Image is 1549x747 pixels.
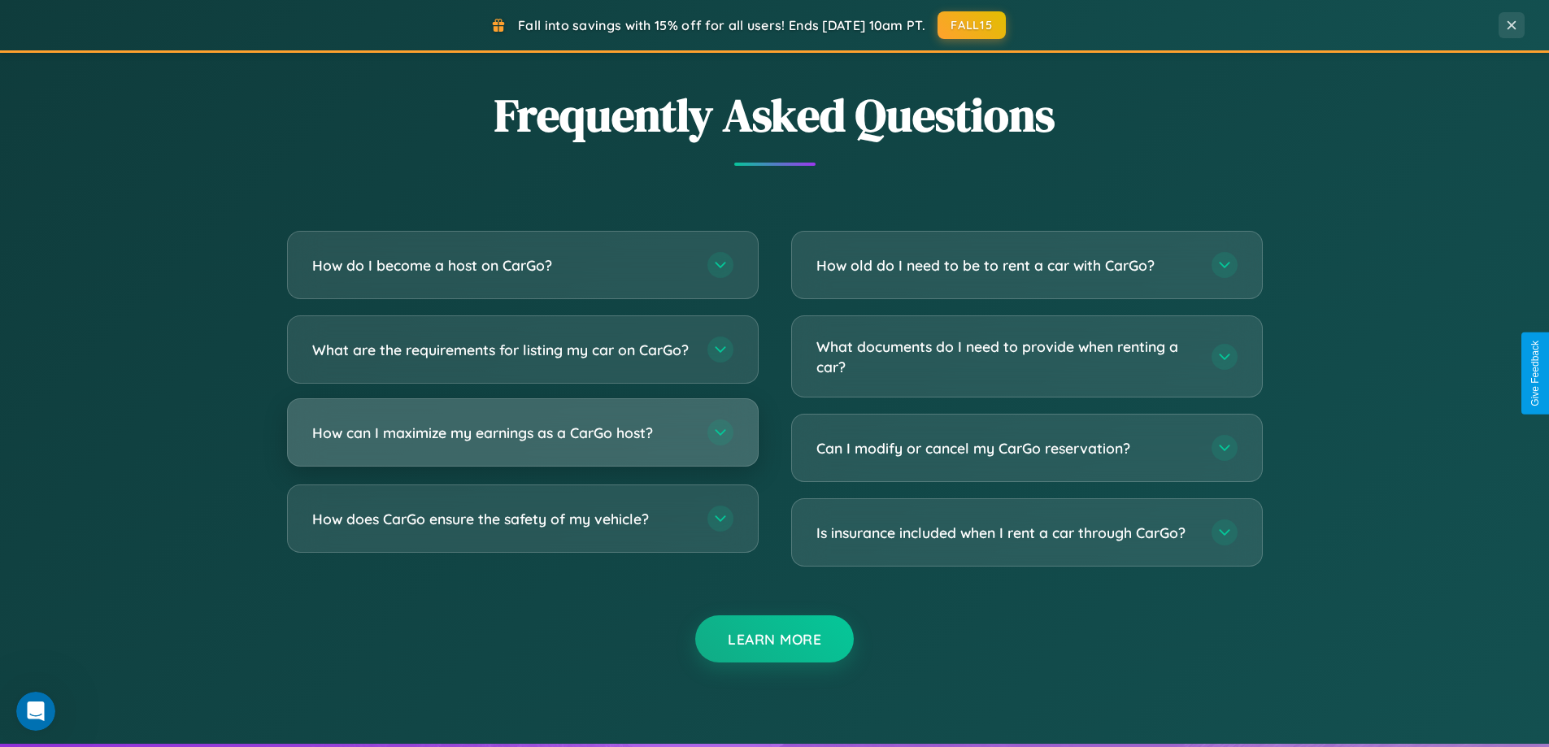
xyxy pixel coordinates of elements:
[287,84,1263,146] h2: Frequently Asked Questions
[816,337,1195,376] h3: What documents do I need to provide when renting a car?
[312,423,691,443] h3: How can I maximize my earnings as a CarGo host?
[938,11,1006,39] button: FALL15
[16,692,55,731] iframe: Intercom live chat
[1529,341,1541,406] div: Give Feedback
[312,340,691,360] h3: What are the requirements for listing my car on CarGo?
[312,509,691,529] h3: How does CarGo ensure the safety of my vehicle?
[816,438,1195,458] h3: Can I modify or cancel my CarGo reservation?
[816,255,1195,276] h3: How old do I need to be to rent a car with CarGo?
[695,615,854,662] button: Learn More
[816,523,1195,543] h3: Is insurance included when I rent a car through CarGo?
[518,17,925,33] span: Fall into savings with 15% off for all users! Ends [DATE] 10am PT.
[312,255,691,276] h3: How do I become a host on CarGo?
